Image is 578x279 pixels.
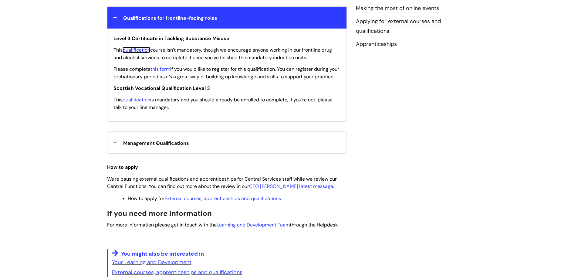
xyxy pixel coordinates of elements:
span: You might also be interested in [121,250,204,257]
strong: How to apply [107,164,138,170]
a: CEO [PERSON_NAME] latest message [249,183,333,189]
a: Apprenticeships [356,40,397,48]
a: Your Learning and Development [112,259,191,266]
a: Learning and Development Team [217,222,290,228]
a: External courses, apprenticeships and qualifications [164,195,281,202]
a: Making the most of online events [356,5,439,12]
span: Qualifications for frontline-facing roles [123,15,217,21]
span: Level 3 Certificate in Tackling Substance Misuse [113,35,229,42]
span: Scottish Vocational Qualification Level 3 [113,85,210,91]
span: This is mandatory and you should already be enrolled to complete, if you’re not, please talk to y... [113,97,333,111]
a: Applying for external courses and qualifications [356,18,441,35]
a: External courses, apprenticeships and qualifications [112,269,242,276]
a: qualification [123,47,150,53]
span: How to apply for [128,195,281,202]
span: Management Qualifications [123,140,189,146]
span: If you need more information [107,209,212,218]
span: For more information please get in touch with the through the Helpdesk. [107,222,339,228]
a: this form [150,66,170,72]
span: This course isn’t mandatory, though we encourage anyone working in our frontline drug and alcohol... [113,47,332,61]
span: We're pausing external qualifications and apprenticeships for Central Services staff while we rev... [107,176,337,190]
a: qualification [123,97,150,103]
span: Please complete if you would like to register for this qualification. You can register during you... [113,66,339,80]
